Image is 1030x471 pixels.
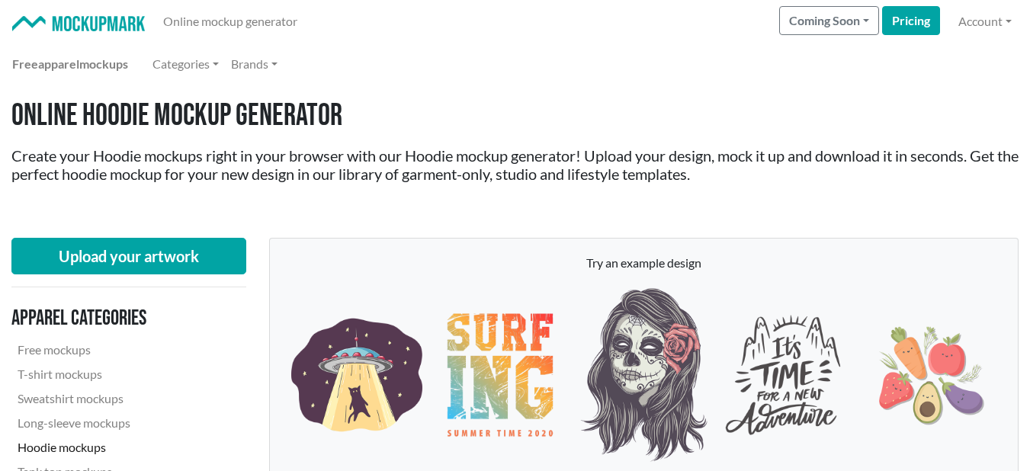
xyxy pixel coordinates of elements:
a: Pricing [882,6,940,35]
a: Long-sleeve mockups [11,411,219,435]
a: T-shirt mockups [11,362,219,386]
a: Hoodie mockups [11,435,219,460]
p: Try an example design [285,254,1003,272]
a: Brands [225,49,284,79]
a: Free mockups [11,338,219,362]
a: Account [952,6,1018,37]
button: Upload your artwork [11,238,246,274]
img: Mockup Mark [12,16,145,32]
a: Sweatshirt mockups [11,386,219,411]
button: Coming Soon [779,6,879,35]
h2: Create your Hoodie mockups right in your browser with our Hoodie mockup generator! Upload your de... [11,146,1019,183]
h3: Apparel categories [11,306,219,332]
a: Categories [146,49,225,79]
h1: Online Hoodie Mockup Generator [11,98,1019,134]
a: Online mockup generator [157,6,303,37]
a: Freeapparelmockups [6,49,134,79]
span: apparel [38,56,79,71]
